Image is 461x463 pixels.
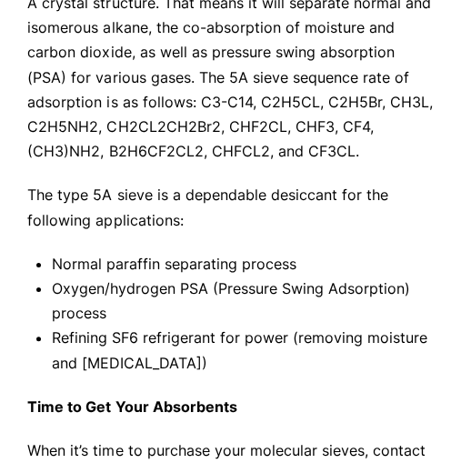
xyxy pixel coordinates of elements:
[27,398,236,416] strong: Time to Get Your Absorbents
[52,277,434,326] li: Oxygen/hydrogen PSA (Pressure Swing Adsorption) process
[52,326,434,375] li: Refining SF6 refrigerant for power (removing moisture and [MEDICAL_DATA])
[52,252,434,277] li: Normal paraffin separating process
[27,183,433,232] p: The type 5A sieve is a dependable desiccant for the following applications:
